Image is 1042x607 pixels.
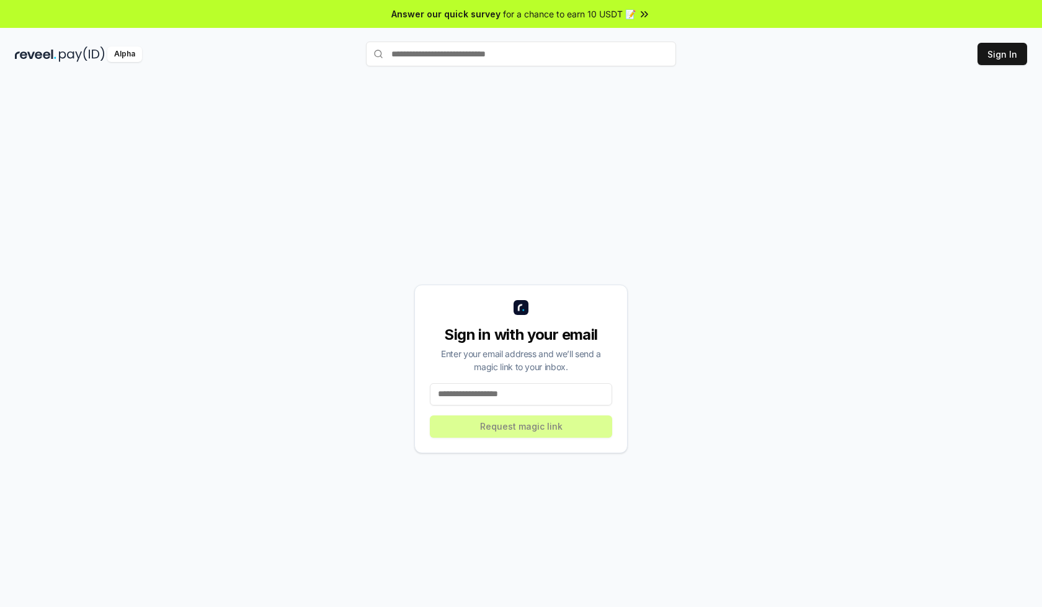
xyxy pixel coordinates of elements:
[430,325,612,345] div: Sign in with your email
[391,7,501,20] span: Answer our quick survey
[977,43,1027,65] button: Sign In
[59,47,105,62] img: pay_id
[514,300,528,315] img: logo_small
[503,7,636,20] span: for a chance to earn 10 USDT 📝
[430,347,612,373] div: Enter your email address and we’ll send a magic link to your inbox.
[15,47,56,62] img: reveel_dark
[107,47,142,62] div: Alpha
